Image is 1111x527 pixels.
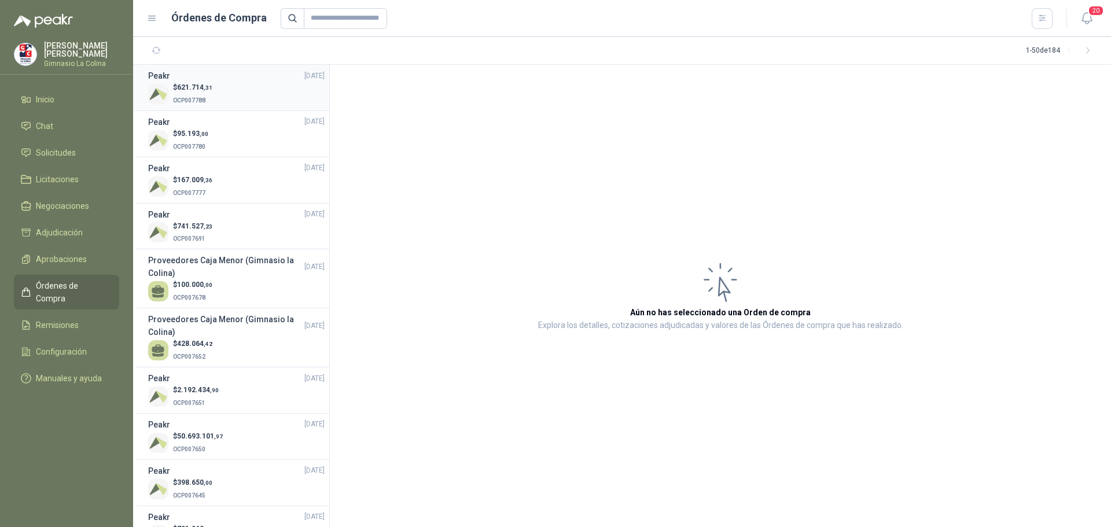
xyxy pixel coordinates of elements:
[177,340,212,348] span: 428.064
[304,71,325,82] span: [DATE]
[14,115,119,137] a: Chat
[204,282,212,288] span: ,00
[173,446,205,452] span: OCP007650
[36,93,54,106] span: Inicio
[148,222,168,242] img: Company Logo
[173,353,205,360] span: OCP007652
[630,306,811,319] h3: Aún no has seleccionado una Orden de compra
[36,226,83,239] span: Adjudicación
[173,294,205,301] span: OCP007678
[177,83,212,91] span: 621.714
[14,168,119,190] a: Licitaciones
[204,480,212,486] span: ,00
[36,372,102,385] span: Manuales y ayuda
[173,82,212,93] p: $
[204,223,212,230] span: ,23
[304,116,325,127] span: [DATE]
[173,97,205,104] span: OCP007788
[148,372,325,408] a: Peakr[DATE] Company Logo$2.192.434,90OCP007651
[304,320,325,331] span: [DATE]
[304,163,325,174] span: [DATE]
[14,222,119,244] a: Adjudicación
[173,431,223,442] p: $
[148,465,325,501] a: Peakr[DATE] Company Logo$398.650,00OCP007645
[148,254,304,279] h3: Proveedores Caja Menor (Gimnasio la Colina)
[173,128,208,139] p: $
[44,60,119,67] p: Gimnasio La Colina
[148,208,170,221] h3: Peakr
[148,372,170,385] h3: Peakr
[148,116,170,128] h3: Peakr
[304,511,325,522] span: [DATE]
[44,42,119,58] p: [PERSON_NAME] [PERSON_NAME]
[14,248,119,270] a: Aprobaciones
[148,418,325,455] a: Peakr[DATE] Company Logo$50.693.101,97OCP007650
[1088,5,1104,16] span: 20
[14,314,119,336] a: Remisiones
[177,130,208,138] span: 95.193
[177,281,212,289] span: 100.000
[304,373,325,384] span: [DATE]
[177,176,212,184] span: 167.009
[148,84,168,104] img: Company Logo
[177,222,212,230] span: 741.527
[171,10,267,26] h1: Órdenes de Compra
[177,432,223,440] span: 50.693.101
[538,319,903,333] p: Explora los detalles, cotizaciones adjudicadas y valores de las Órdenes de compra que has realizado.
[204,177,212,183] span: ,36
[1076,8,1097,29] button: 20
[148,433,168,453] img: Company Logo
[14,142,119,164] a: Solicitudes
[214,433,223,440] span: ,97
[14,43,36,65] img: Company Logo
[304,209,325,220] span: [DATE]
[173,400,205,406] span: OCP007651
[36,173,79,186] span: Licitaciones
[148,176,168,197] img: Company Logo
[36,253,87,266] span: Aprobaciones
[148,69,170,82] h3: Peakr
[173,190,205,196] span: OCP007777
[1026,42,1097,60] div: 1 - 50 de 184
[200,131,208,137] span: ,00
[148,479,168,499] img: Company Logo
[148,418,170,431] h3: Peakr
[36,120,53,132] span: Chat
[173,492,205,499] span: OCP007645
[148,313,325,362] a: Proveedores Caja Menor (Gimnasio la Colina)[DATE] $428.064,42OCP007652
[36,279,108,305] span: Órdenes de Compra
[204,341,212,347] span: ,42
[148,69,325,106] a: Peakr[DATE] Company Logo$621.714,31OCP007788
[173,143,205,150] span: OCP007780
[36,319,79,331] span: Remisiones
[173,338,212,349] p: $
[14,14,73,28] img: Logo peakr
[173,477,212,488] p: $
[36,200,89,212] span: Negociaciones
[173,221,212,232] p: $
[177,478,212,487] span: 398.650
[148,130,168,150] img: Company Logo
[148,386,168,407] img: Company Logo
[173,235,205,242] span: OCP007691
[173,385,219,396] p: $
[148,511,170,524] h3: Peakr
[148,162,325,198] a: Peakr[DATE] Company Logo$167.009,36OCP007777
[148,162,170,175] h3: Peakr
[14,367,119,389] a: Manuales y ayuda
[304,261,325,272] span: [DATE]
[173,175,212,186] p: $
[148,313,304,338] h3: Proveedores Caja Menor (Gimnasio la Colina)
[14,195,119,217] a: Negociaciones
[173,279,212,290] p: $
[204,84,212,91] span: ,31
[36,146,76,159] span: Solicitudes
[36,345,87,358] span: Configuración
[304,465,325,476] span: [DATE]
[210,387,219,393] span: ,90
[14,275,119,309] a: Órdenes de Compra
[148,208,325,245] a: Peakr[DATE] Company Logo$741.527,23OCP007691
[304,419,325,430] span: [DATE]
[14,341,119,363] a: Configuración
[148,254,325,303] a: Proveedores Caja Menor (Gimnasio la Colina)[DATE] $100.000,00OCP007678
